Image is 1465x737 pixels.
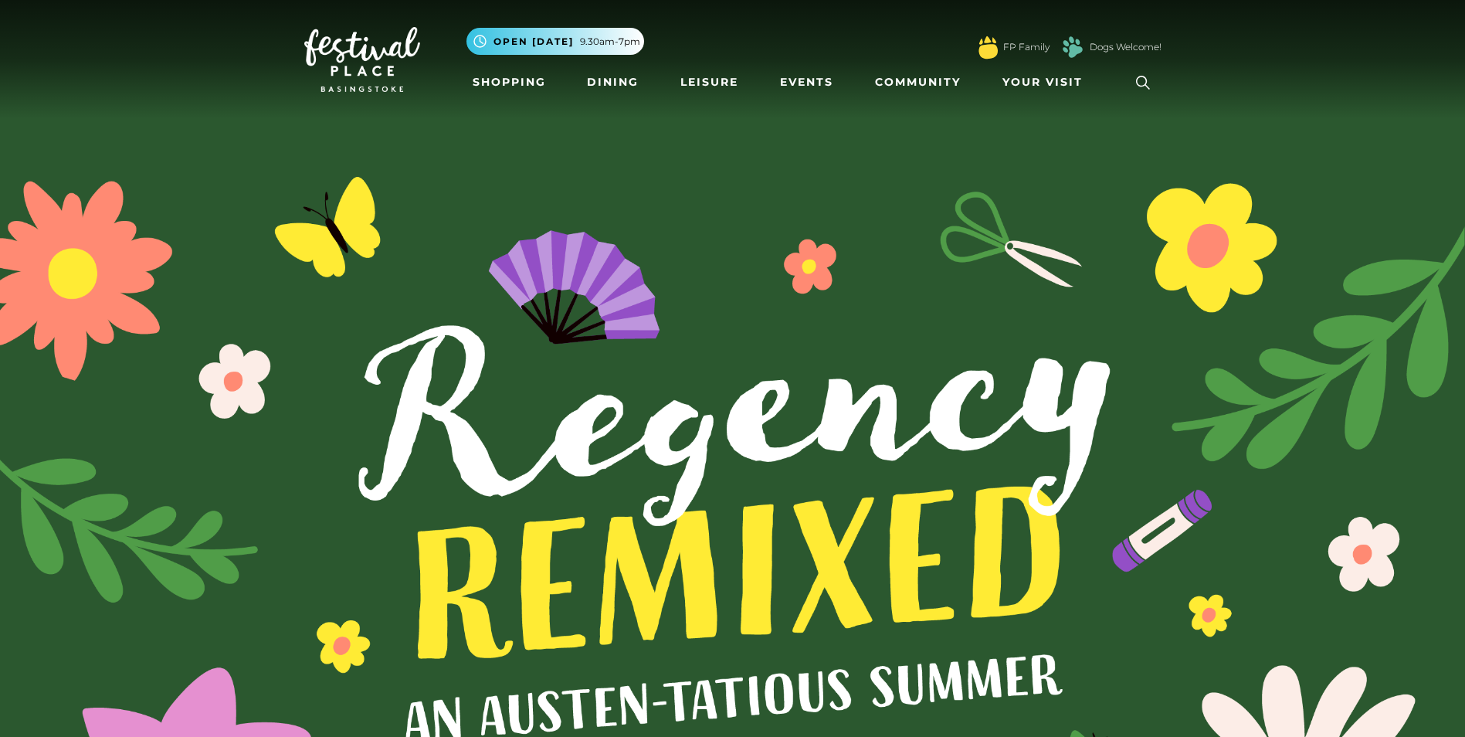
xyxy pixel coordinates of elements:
[580,35,640,49] span: 9.30am-7pm
[996,68,1097,97] a: Your Visit
[493,35,574,49] span: Open [DATE]
[1003,40,1050,54] a: FP Family
[304,27,420,92] img: Festival Place Logo
[1090,40,1161,54] a: Dogs Welcome!
[581,68,645,97] a: Dining
[466,68,552,97] a: Shopping
[1002,74,1083,90] span: Your Visit
[674,68,744,97] a: Leisure
[774,68,839,97] a: Events
[466,28,644,55] button: Open [DATE] 9.30am-7pm
[869,68,967,97] a: Community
